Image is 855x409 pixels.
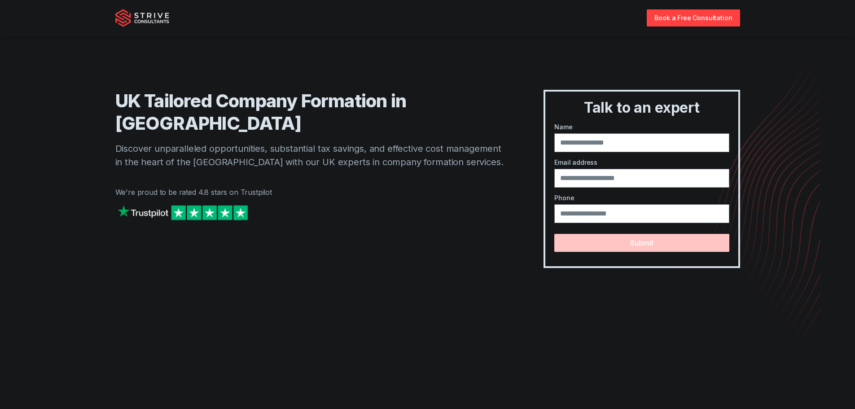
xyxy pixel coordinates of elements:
[115,142,508,169] p: Discover unparalleled opportunities, substantial tax savings, and effective cost management in th...
[554,122,729,132] label: Name
[115,187,508,198] p: We're proud to be rated 4.8 stars on Trustpilot
[647,9,740,26] a: Book a Free Consultation
[554,193,729,202] label: Phone
[554,158,729,167] label: Email address
[115,203,250,222] img: Strive on Trustpilot
[115,90,508,135] h1: UK Tailored Company Formation in [GEOGRAPHIC_DATA]
[554,234,729,252] button: Submit
[115,9,169,27] img: Strive Consultants
[549,99,734,117] h3: Talk to an expert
